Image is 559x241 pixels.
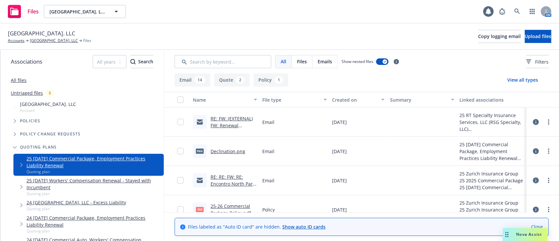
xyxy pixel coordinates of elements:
[511,5,524,18] a: Search
[236,76,245,84] div: 2
[459,96,524,103] div: Linked associations
[497,73,549,87] button: View all types
[83,38,91,44] span: Files
[211,115,257,170] a: RE: FW: (EXTERNAL) FW: Renewal Solicitation - [DATE] - Employment Practices Liability - [GEOGRAPH...
[27,206,126,211] span: Quoting plan
[177,206,184,213] input: Toggle Row Selected
[130,55,153,68] button: SearchSearch
[260,92,329,108] button: File type
[329,92,387,108] button: Created on
[214,73,250,87] button: Quote
[318,58,332,65] span: Emails
[27,155,161,169] a: 25 [DATE] Commercial Package, Employment Practices Liability Renewal
[130,55,153,68] div: Search
[8,38,25,44] a: Accounts
[297,58,307,65] span: Files
[332,96,378,103] div: Created on
[332,206,347,213] span: [DATE]
[516,231,542,237] span: Nova Assist
[20,132,81,136] span: Policy change requests
[28,9,39,14] span: Files
[20,145,57,149] span: Quoting plans
[525,33,551,39] span: Upload files
[281,58,286,65] span: All
[211,148,245,154] a: Declination.png
[342,59,373,64] span: Show nested files
[332,177,347,184] span: [DATE]
[253,73,288,87] button: Policy
[332,148,347,155] span: [DATE]
[190,92,260,108] button: Name
[478,33,521,39] span: Copy logging email
[459,141,524,162] div: 25 [DATE] Commercial Package, Employment Practices Liability Renewal
[459,112,524,132] div: 25 RT Specialty Insurance Services, LLC (RSG Specialty, LLC)
[457,92,526,108] button: Linked associations
[11,90,43,96] a: Untriaged files
[27,228,161,234] span: Quoting plan
[503,228,547,241] button: Nova Assist
[459,199,524,206] div: 25 Zurich Insurance Group
[211,203,251,216] a: 25-26 Commercial Package Policy.pdf
[282,224,326,230] a: Show auto ID cards
[459,170,524,177] div: 25 Zurich Insurance Group
[196,207,204,212] span: pdf
[175,73,210,87] button: Email
[525,30,551,43] button: Upload files
[11,77,27,83] a: All files
[177,119,184,125] input: Toggle Row Selected
[495,5,509,18] a: Report a Bug
[130,59,136,64] svg: Search
[526,5,539,18] a: Switch app
[274,76,283,84] div: 1
[11,57,42,66] span: Associations
[27,191,161,196] span: Quoting plan
[27,199,126,206] a: 24 [GEOGRAPHIC_DATA]. LLC - Excess Liability
[5,2,41,21] a: Files
[194,76,205,84] div: 14
[332,119,347,126] span: [DATE]
[211,174,257,221] a: RE: RE: FW: RE: Encontro North Park, LLC has qualified for the Zurich [GEOGRAPHIC_DATA] (ZNA) Sma...
[27,177,161,191] a: 25 [DATE] Workers' Compensation Renewal - Stayed with Incumbent
[262,206,275,213] span: Policy
[545,206,552,213] a: more
[196,149,204,153] span: png
[44,5,126,18] button: [GEOGRAPHIC_DATA]. LLC
[545,118,552,126] a: more
[262,177,274,184] span: Email
[459,206,524,213] div: 25 Zurich Insurance Group
[49,8,106,15] span: [GEOGRAPHIC_DATA]. LLC
[20,119,41,123] span: Policies
[390,96,447,103] div: Summary
[262,148,274,155] span: Email
[503,228,511,241] div: Drag to move
[27,214,161,228] a: 24 [DATE] Commercial Package, Employment Practices Liability Renewal
[545,147,552,155] a: more
[262,119,274,126] span: Email
[526,58,549,65] span: Filters
[459,184,524,191] div: 25 [DATE] Commercial Package, Employment Practices Liability Renewal
[193,96,250,103] div: Name
[27,169,161,174] span: Quoting plan
[262,96,319,103] div: File type
[526,55,549,68] button: Filters
[177,148,184,154] input: Toggle Row Selected
[188,223,326,230] span: Files labeled as "Auto ID card" are hidden.
[8,29,75,38] span: [GEOGRAPHIC_DATA]. LLC
[20,101,76,108] span: [GEOGRAPHIC_DATA]. LLC
[531,223,543,230] a: Close
[30,38,78,44] a: [GEOGRAPHIC_DATA]. LLC
[545,176,552,184] a: more
[177,96,184,103] input: Select all
[46,89,54,97] div: 6
[535,58,549,65] span: Filters
[20,108,76,113] span: Account
[459,177,524,184] div: 25 2025 Commercial Package
[175,55,271,68] input: Search by keyword...
[387,92,457,108] button: Summary
[478,30,521,43] button: Copy logging email
[177,177,184,184] input: Toggle Row Selected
